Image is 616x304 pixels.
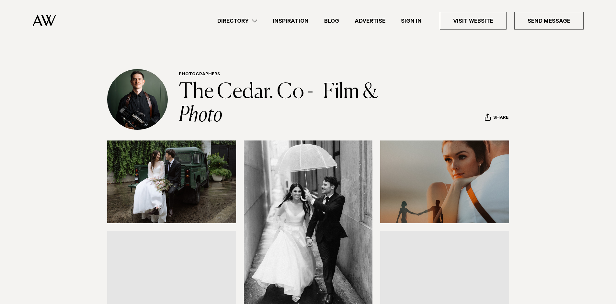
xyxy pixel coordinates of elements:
span: Share [493,115,508,121]
a: Blog [316,17,347,25]
a: Directory [210,17,265,25]
button: Share [485,113,509,123]
img: Profile Avatar [107,69,168,130]
img: Auckland Weddings Logo [32,15,56,27]
a: The Cedar. Co - Film & Photo [179,82,382,126]
a: Advertise [347,17,393,25]
a: Send Message [514,12,584,30]
a: Sign In [393,17,429,25]
a: Inspiration [265,17,316,25]
a: Photographers [179,72,220,77]
a: Visit Website [440,12,507,30]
